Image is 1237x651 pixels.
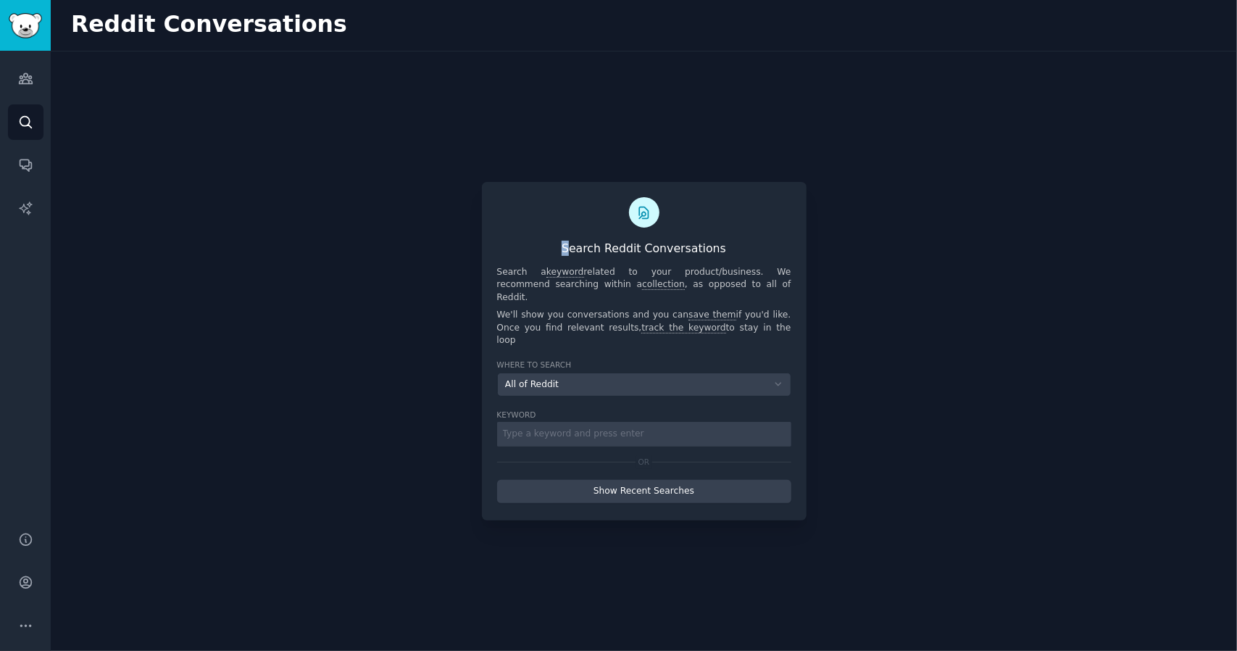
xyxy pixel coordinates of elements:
span: collection [642,279,685,290]
p: We'll show you conversations and you can if you'd like. Once you find relevant results, to stay i... [497,309,791,347]
button: Show Recent Searches [497,480,791,503]
div: Where to search [497,360,791,370]
span: OR [636,455,652,469]
span: save them [688,310,736,320]
div: Keyword [497,410,791,420]
span: keyword [546,267,584,278]
img: GummySearch logo [9,13,42,38]
input: Type a keyword and press enter [497,422,791,447]
div: Reddit Conversations [71,12,347,37]
h3: Search Reddit Conversations [497,241,791,256]
p: Search a related to your product/business. We recommend searching within a , as opposed to all of... [497,266,791,304]
span: track the keyword [641,323,725,333]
